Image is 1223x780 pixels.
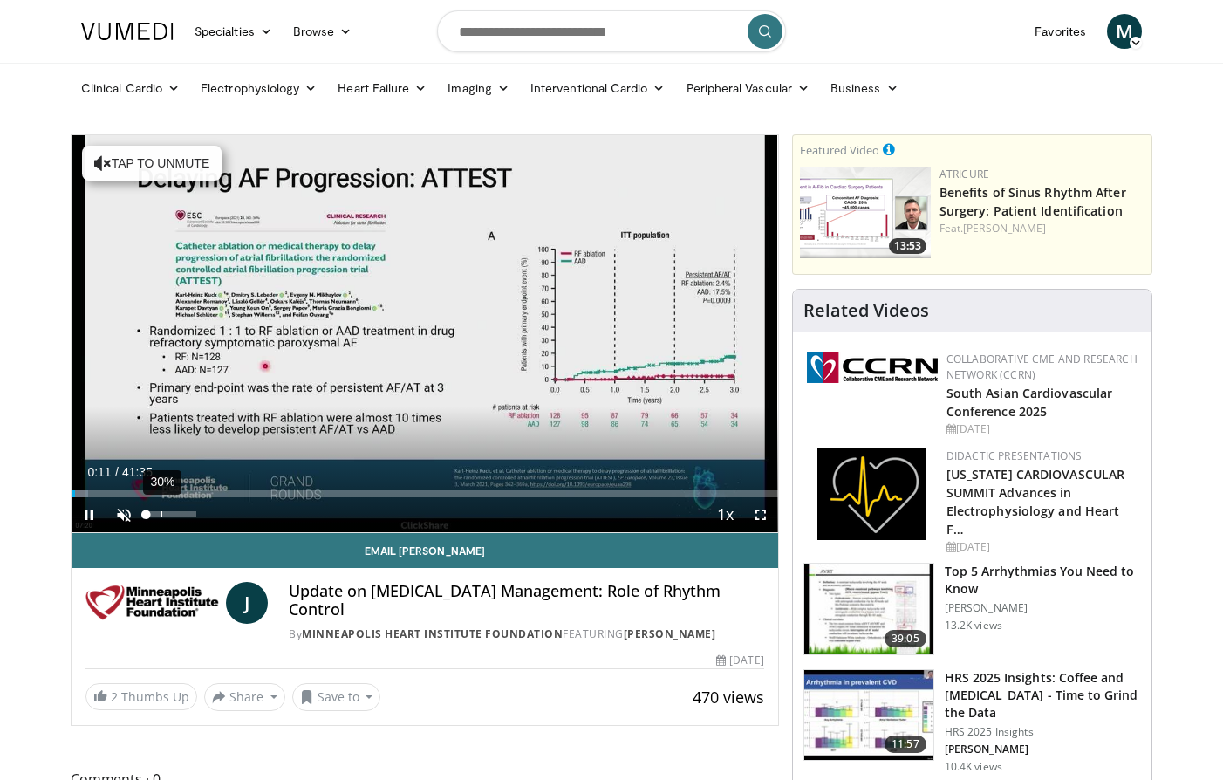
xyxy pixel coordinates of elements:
h4: Related Videos [803,300,929,321]
a: Specialties [184,14,283,49]
div: [DATE] [946,539,1138,555]
img: a04ee3ba-8487-4636-b0fb-5e8d268f3737.png.150x105_q85_autocrop_double_scale_upscale_version-0.2.png [807,352,938,383]
a: Peripheral Vascular [676,71,820,106]
p: [PERSON_NAME] [945,601,1141,615]
h3: Top 5 Arrhythmias You Need to Know [945,563,1141,598]
button: Playback Rate [708,497,743,532]
span: / [115,465,119,479]
span: 11:57 [885,736,926,753]
div: Didactic Presentations [946,448,1138,464]
a: Clinical Cardio [71,71,190,106]
a: Email [PERSON_NAME] [72,533,778,568]
a: 11:57 HRS 2025 Insights: Coffee and [MEDICAL_DATA] - Time to Grind the Data HRS 2025 Insights [PE... [803,669,1141,774]
img: 1860aa7a-ba06-47e3-81a4-3dc728c2b4cf.png.150x105_q85_autocrop_double_scale_upscale_version-0.2.png [817,448,926,540]
img: 982c273f-2ee1-4c72-ac31-fa6e97b745f7.png.150x105_q85_crop-smart_upscale.png [800,167,931,258]
div: By FEATURING [289,626,763,642]
div: [DATE] [946,421,1138,437]
a: [US_STATE] CARDIOVASCULAR SUMMIT Advances in Electrophysiology and Heart F… [946,466,1125,537]
img: 25c04896-53d6-4a05-9178-9b8aabfb644a.150x105_q85_crop-smart_upscale.jpg [804,670,933,761]
div: [DATE] [716,653,763,668]
a: J [226,582,268,624]
a: South Asian Cardiovascular Conference 2025 [946,385,1113,420]
a: 13:53 [800,167,931,258]
span: 13:53 [889,238,926,254]
h3: HRS 2025 Insights: Coffee and [MEDICAL_DATA] - Time to Grind the Data [945,669,1141,722]
p: HRS 2025 Insights [945,725,1141,739]
div: Volume Level [146,511,195,517]
p: 13.2K views [945,619,1002,633]
small: Featured Video [800,142,879,158]
a: Heart Failure [327,71,437,106]
a: AtriCure [939,167,989,181]
img: Minneapolis Heart Institute Foundation [85,582,219,624]
button: Save to [292,683,381,711]
span: 41:35 [122,465,153,479]
a: Favorites [1024,14,1097,49]
span: 0:11 [87,465,111,479]
a: Minneapolis Heart Institute Foundation [302,626,563,641]
span: 2 [111,688,118,705]
a: Interventional Cardio [520,71,676,106]
button: Tap to unmute [82,146,222,181]
a: Collaborative CME and Research Network (CCRN) [946,352,1138,382]
button: Fullscreen [743,497,778,532]
button: Pause [72,497,106,532]
span: 470 views [693,687,764,708]
a: Electrophysiology [190,71,327,106]
input: Search topics, interventions [437,10,786,52]
img: VuMedi Logo [81,23,174,40]
div: Feat. [939,221,1144,236]
h4: Update on [MEDICAL_DATA] Management: Role of Rhythm Control [289,582,763,619]
button: Share [204,683,285,711]
a: Business [820,71,909,106]
video-js: Video Player [72,135,778,533]
a: Benefits of Sinus Rhythm After Surgery: Patient Identification [939,184,1126,219]
button: Unmute [106,497,141,532]
a: [PERSON_NAME] [963,221,1046,236]
p: [PERSON_NAME] [945,742,1141,756]
a: 39:05 Top 5 Arrhythmias You Need to Know [PERSON_NAME] 13.2K views [803,563,1141,655]
a: M [1107,14,1142,49]
p: 10.4K views [945,760,1002,774]
img: e6be7ba5-423f-4f4d-9fbf-6050eac7a348.150x105_q85_crop-smart_upscale.jpg [804,564,933,654]
a: [PERSON_NAME] [624,626,716,641]
div: Progress Bar [72,490,778,497]
span: 39:05 [885,630,926,647]
a: Browse [283,14,363,49]
a: Imaging [437,71,520,106]
a: 2 Thumbs Up [85,683,197,710]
